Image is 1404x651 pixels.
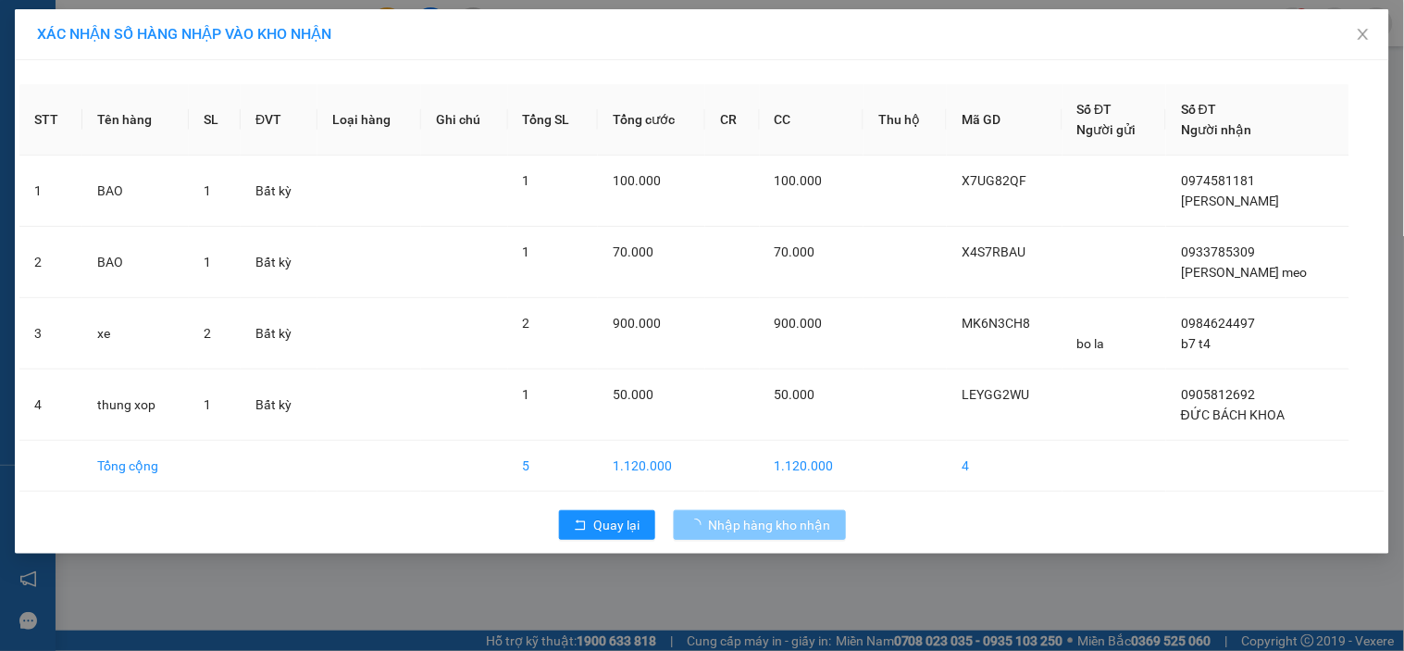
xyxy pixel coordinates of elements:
span: rollback [574,519,587,533]
td: 5 [508,441,598,492]
button: Nhập hàng kho nhận [674,510,846,540]
span: X7UG82QF [962,173,1026,188]
span: X4S7RBAU [962,244,1025,259]
span: 1 [523,244,530,259]
th: Loại hàng [317,84,420,156]
span: b7 t4 [1181,336,1211,351]
span: [DATE] 12:57 [166,50,233,64]
td: 1.120.000 [598,441,705,492]
span: XÁC NHẬN SỐ HÀNG NHẬP VÀO KHO NHẬN [37,25,331,43]
span: Quay lại [594,515,640,535]
span: 900.000 [775,316,823,331]
span: close [1356,27,1371,42]
span: Nhập hàng kho nhận [709,515,831,535]
td: BAO [82,227,189,298]
span: 2 [204,326,211,341]
span: 1 [204,397,211,412]
th: SL [189,84,241,156]
span: 1 [523,387,530,402]
th: Thu hộ [864,84,947,156]
span: bo la [1077,336,1105,351]
span: 100.000 [613,173,661,188]
span: Số ĐT [1181,102,1216,117]
span: 900.000 [613,316,661,331]
span: [PERSON_NAME] meo [1181,265,1308,280]
span: Số ĐT [1077,102,1112,117]
button: Close [1337,9,1389,61]
td: 1 [19,156,82,227]
th: Tổng SL [508,84,598,156]
b: Cô Hai [47,13,124,41]
span: loading [689,519,709,532]
span: Người gửi [1077,122,1137,137]
span: 1 [204,183,211,198]
td: 4 [947,441,1062,492]
td: 1.120.000 [760,441,864,492]
span: 1 [204,255,211,269]
td: Bất kỳ [241,227,317,298]
th: CR [705,84,760,156]
span: 0974581181 [1181,173,1255,188]
span: 50.000 [613,387,653,402]
span: 1 [523,173,530,188]
td: 3 [19,298,82,369]
span: ĐỨC BÁCH KHOA [1181,407,1285,422]
th: Mã GD [947,84,1062,156]
td: 4 [19,369,82,441]
span: 100.000 [775,173,823,188]
th: CC [760,84,864,156]
span: [PERSON_NAME] [1181,194,1280,208]
td: Bất kỳ [241,156,317,227]
td: thung xop [82,369,189,441]
span: 1XE SỐ [166,128,257,160]
th: Tên hàng [82,84,189,156]
span: 70.000 [613,244,653,259]
span: 0905812692 [1181,387,1255,402]
td: Bất kỳ [241,369,317,441]
td: xe [82,298,189,369]
span: LEYGG2WU [962,387,1029,402]
span: 2 [523,316,530,331]
span: MK6N3CH8 [962,316,1030,331]
span: 0984624497 [1181,316,1255,331]
span: 50.000 [775,387,815,402]
th: Ghi chú [421,84,508,156]
td: BAO [82,156,189,227]
th: Tổng cước [598,84,705,156]
td: Bất kỳ [241,298,317,369]
h2: B3PIYFA1 [8,57,101,86]
td: 2 [19,227,82,298]
span: AyunPa [166,101,231,123]
span: 0933785309 [1181,244,1255,259]
td: Tổng cộng [82,441,189,492]
span: Gửi: 96HV 0343812658 [166,70,370,93]
span: 70.000 [775,244,815,259]
th: STT [19,84,82,156]
button: rollbackQuay lại [559,510,655,540]
th: ĐVT [241,84,317,156]
span: Người nhận [1181,122,1251,137]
